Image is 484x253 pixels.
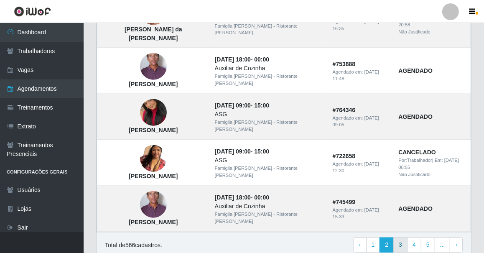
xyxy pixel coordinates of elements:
[421,238,435,253] a: 5
[254,194,269,201] time: 00:00
[129,81,178,87] strong: [PERSON_NAME]
[254,148,269,155] time: 15:00
[398,157,466,171] div: | Em:
[215,102,251,109] time: [DATE] 09:00
[398,205,433,212] strong: AGENDADO
[215,56,269,63] strong: -
[129,173,178,179] strong: [PERSON_NAME]
[450,238,463,253] a: Next
[215,64,323,73] div: Auxiliar de Cozinha
[215,102,269,109] strong: -
[215,194,251,201] time: [DATE] 18:00
[398,67,433,74] strong: AGENDADO
[140,135,167,183] img: Rafaela conceição de Souza
[215,156,323,165] div: ASG
[333,207,389,221] div: Agendado em:
[333,107,356,113] strong: # 764346
[398,158,432,163] span: Por: Trabalhador
[215,194,269,201] strong: -
[398,113,433,120] strong: AGENDADO
[215,119,323,133] div: Famiglia [PERSON_NAME] - Ristorante [PERSON_NAME]
[14,6,51,17] img: CoreUI Logo
[129,219,178,225] strong: [PERSON_NAME]
[354,238,463,253] nav: pagination
[333,153,356,159] strong: # 722658
[140,177,167,233] img: Jonas Batista Porpino
[333,69,389,83] div: Agendado em:
[398,149,436,156] strong: CANCELADO
[407,238,421,253] a: 4
[215,110,323,119] div: ASG
[254,56,269,63] time: 00:00
[398,28,466,36] div: Não Justificado
[398,158,459,170] time: [DATE] 08:55
[140,39,167,95] img: Jonas Batista Porpino
[393,238,408,253] a: 3
[215,23,323,37] div: Famiglia [PERSON_NAME] - Ristorante [PERSON_NAME]
[215,202,323,211] div: Auxiliar de Cozinha
[366,238,380,253] a: 1
[215,56,251,63] time: [DATE] 18:00
[333,18,389,32] div: Agendado em:
[215,73,323,87] div: Famiglia [PERSON_NAME] - Ristorante [PERSON_NAME]
[398,171,466,178] div: Não Justificado
[215,211,323,225] div: Famiglia [PERSON_NAME] - Ristorante [PERSON_NAME]
[333,199,356,205] strong: # 745499
[129,127,178,133] strong: [PERSON_NAME]
[333,19,379,31] time: [DATE] 16:35
[125,26,182,41] strong: [PERSON_NAME] da [PERSON_NAME]
[140,89,167,137] img: Karollayne Carvalho Lino
[215,165,323,179] div: Famiglia [PERSON_NAME] - Ristorante [PERSON_NAME]
[333,161,389,175] div: Agendado em:
[354,238,367,253] a: Previous
[254,102,269,109] time: 15:00
[105,241,162,250] p: Total de 566 cadastros.
[215,148,269,155] strong: -
[359,241,361,248] span: ‹
[380,238,394,253] a: 2
[455,241,457,248] span: ›
[333,115,389,129] div: Agendado em:
[333,61,356,67] strong: # 753888
[435,238,451,253] a: ...
[215,148,251,155] time: [DATE] 09:00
